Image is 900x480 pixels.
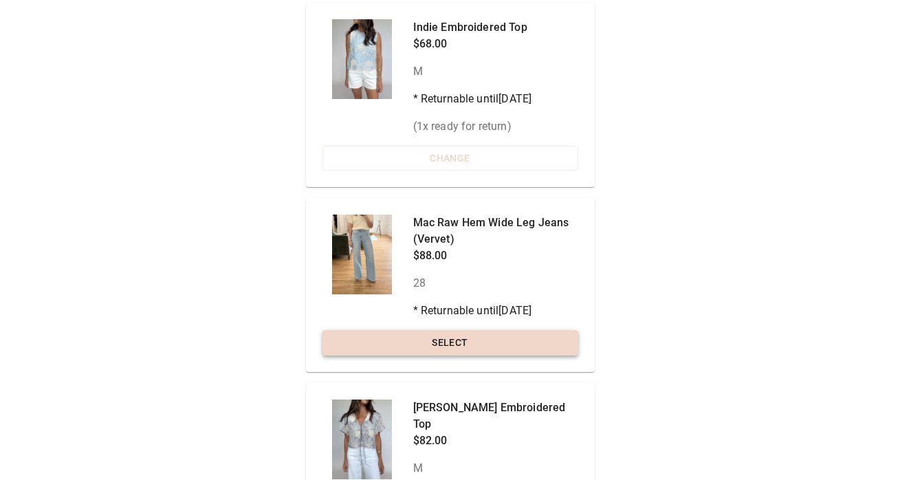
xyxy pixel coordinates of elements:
p: Indie Embroidered Top [413,19,532,36]
button: Change [322,146,578,171]
p: Mac Raw Hem Wide Leg Jeans (Vervet) [413,215,578,248]
p: $88.00 [413,248,578,264]
p: 28 [413,275,578,292]
p: M [413,460,578,477]
p: ( 1 x ready for return) [413,118,532,135]
p: * Returnable until [DATE] [413,91,532,107]
p: $82.00 [413,433,578,449]
p: $68.00 [413,36,532,52]
p: [PERSON_NAME] Embroidered Top [413,400,578,433]
button: Select [322,330,578,356]
p: * Returnable until [DATE] [413,303,578,319]
p: M [413,63,532,80]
